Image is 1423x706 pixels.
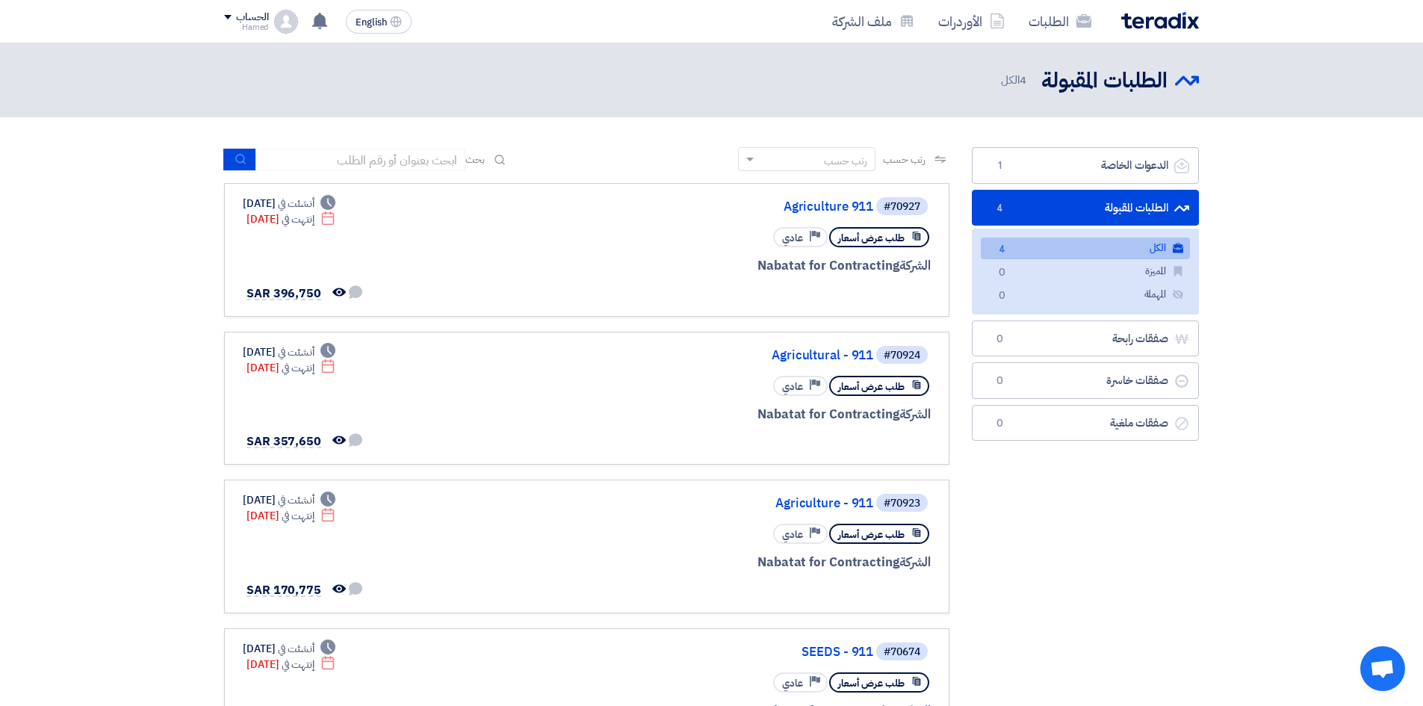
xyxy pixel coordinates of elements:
[247,508,335,524] div: [DATE]
[820,4,926,39] a: ملف الشركة
[899,405,931,424] span: الشركة
[993,288,1011,304] span: 0
[990,374,1008,388] span: 0
[278,344,314,360] span: أنشئت في
[926,4,1017,39] a: الأوردرات
[1017,4,1103,39] a: الطلبات
[282,657,314,672] span: إنتهت في
[243,492,335,508] div: [DATE]
[899,553,931,572] span: الشركة
[247,285,321,303] span: SAR 396,750
[782,380,803,394] span: عادي
[247,581,321,599] span: SAR 170,775
[899,256,931,275] span: الشركة
[981,284,1190,306] a: المهملة
[838,231,905,245] span: طلب عرض أسعار
[972,147,1199,184] a: الدعوات الخاصة1
[247,433,321,450] span: SAR 357,650
[247,360,335,376] div: [DATE]
[278,196,314,211] span: أنشئت في
[782,231,803,245] span: عادي
[1121,12,1199,29] img: Teradix logo
[256,149,465,171] input: ابحث بعنوان أو رقم الطلب
[782,527,803,542] span: عادي
[972,362,1199,399] a: صفقات خاسرة0
[782,676,803,690] span: عادي
[824,153,867,169] div: رتب حسب
[838,527,905,542] span: طلب عرض أسعار
[993,265,1011,281] span: 0
[465,152,485,167] span: بحث
[236,11,268,24] div: الحساب
[243,344,335,360] div: [DATE]
[574,645,873,659] a: SEEDS - 911
[884,498,920,509] div: #70923
[883,152,926,167] span: رتب حسب
[990,416,1008,431] span: 0
[346,10,412,34] button: English
[224,23,268,31] div: Hamed
[993,242,1011,258] span: 4
[838,676,905,690] span: طلب عرض أسعار
[282,508,314,524] span: إنتهت في
[990,158,1008,173] span: 1
[990,332,1008,347] span: 0
[574,497,873,510] a: Agriculture - 911
[884,202,920,212] div: #70927
[1001,72,1029,89] span: الكل
[990,201,1008,216] span: 4
[884,647,920,657] div: #70674
[571,553,931,572] div: Nabatat for Contracting
[278,492,314,508] span: أنشئت في
[972,321,1199,357] a: صفقات رابحة0
[981,261,1190,282] a: المميزة
[274,10,298,34] img: profile_test.png
[884,350,920,361] div: #70924
[1360,646,1405,691] a: Open chat
[282,360,314,376] span: إنتهت في
[972,190,1199,226] a: الطلبات المقبولة4
[571,256,931,276] div: Nabatat for Contracting
[981,238,1190,259] a: الكل
[972,405,1199,442] a: صفقات ملغية0
[574,349,873,362] a: Agricultural - 911
[571,405,931,424] div: Nabatat for Contracting
[247,211,335,227] div: [DATE]
[282,211,314,227] span: إنتهت في
[574,200,873,214] a: Agriculture 911
[243,641,335,657] div: [DATE]
[278,641,314,657] span: أنشئت في
[838,380,905,394] span: طلب عرض أسعار
[243,196,335,211] div: [DATE]
[1041,66,1168,96] h2: الطلبات المقبولة
[247,657,335,672] div: [DATE]
[1020,72,1026,88] span: 4
[356,17,387,28] span: English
